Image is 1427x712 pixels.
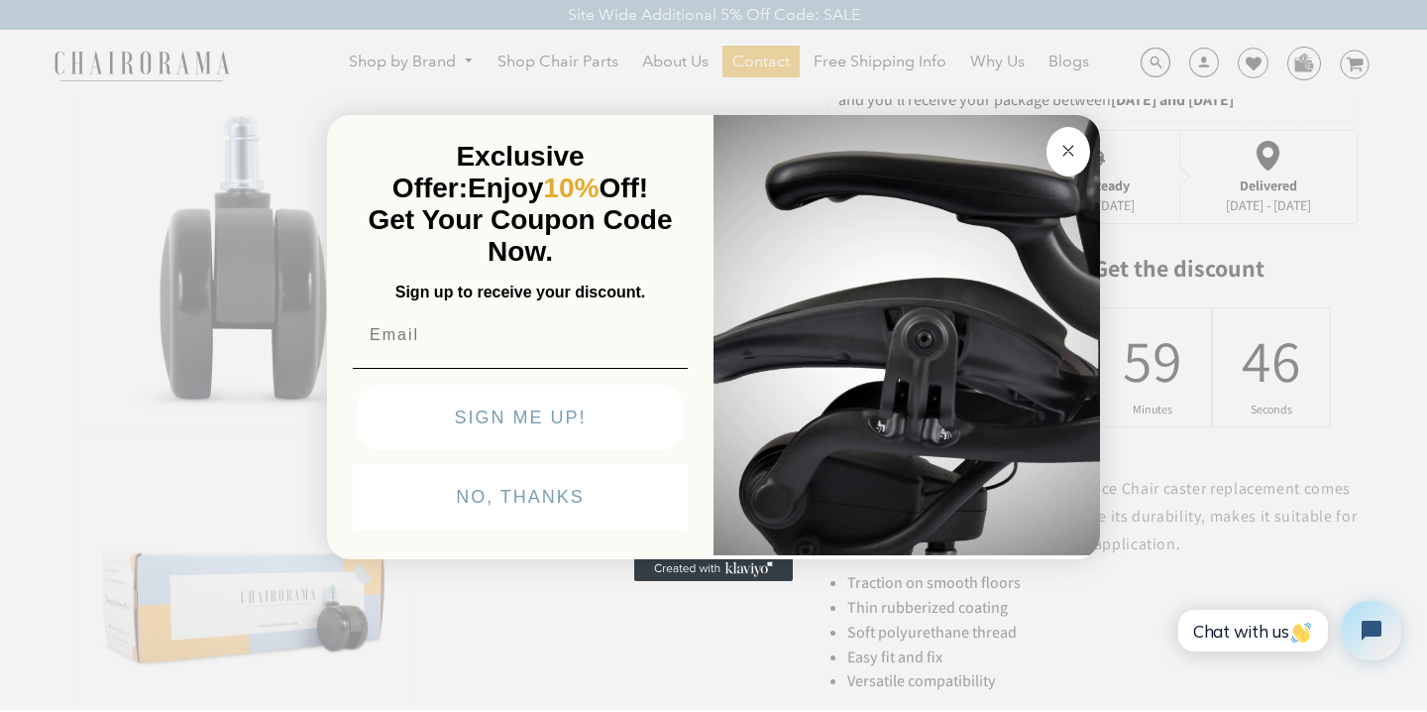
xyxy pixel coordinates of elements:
[713,111,1100,555] img: 92d77583-a095-41f6-84e7-858462e0427a.jpeg
[1156,584,1418,677] iframe: Tidio Chat
[392,141,585,203] span: Exclusive Offer:
[353,368,688,369] img: underline
[543,173,599,203] span: 10%
[395,284,645,300] span: Sign up to receive your discount.
[1046,127,1090,177] button: Close dialog
[634,557,793,581] a: Created with Klaviyo - opens in a new tab
[357,385,684,450] button: SIGN ME UP!
[353,464,688,530] button: NO, THANKS
[353,315,688,355] input: Email
[468,173,648,203] span: Enjoy Off!
[369,204,673,267] span: Get Your Coupon Code Now.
